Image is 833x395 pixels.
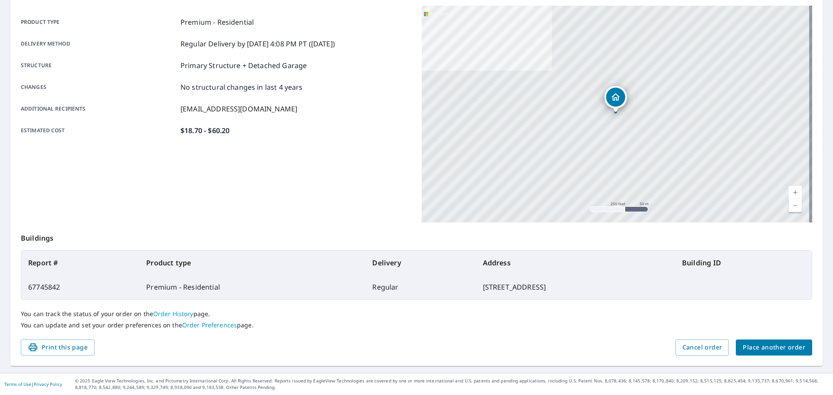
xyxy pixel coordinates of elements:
[365,251,476,275] th: Delivery
[789,186,802,199] a: Current Level 17, Zoom In
[21,104,177,114] p: Additional recipients
[743,342,805,353] span: Place another order
[180,39,335,49] p: Regular Delivery by [DATE] 4:08 PM PT ([DATE])
[180,82,303,92] p: No structural changes in last 4 years
[21,82,177,92] p: Changes
[21,321,812,329] p: You can update and set your order preferences on the page.
[180,125,230,136] p: $18.70 - $60.20
[21,251,139,275] th: Report #
[4,382,62,387] p: |
[789,199,802,212] a: Current Level 17, Zoom Out
[604,86,627,113] div: Dropped pin, building 1, Residential property, 126 Caledonia Ave Pacific Grove, CA 93950
[180,17,254,27] p: Premium - Residential
[21,222,812,250] p: Buildings
[180,60,307,71] p: Primary Structure + Detached Garage
[676,340,729,356] button: Cancel order
[21,39,177,49] p: Delivery method
[182,321,237,329] a: Order Preferences
[736,340,812,356] button: Place another order
[139,251,365,275] th: Product type
[21,275,139,299] td: 67745842
[682,342,722,353] span: Cancel order
[153,310,193,318] a: Order History
[21,310,812,318] p: You can track the status of your order on the page.
[139,275,365,299] td: Premium - Residential
[21,125,177,136] p: Estimated cost
[28,342,88,353] span: Print this page
[476,251,675,275] th: Address
[75,378,829,391] p: © 2025 Eagle View Technologies, Inc. and Pictometry International Corp. All Rights Reserved. Repo...
[4,381,31,387] a: Terms of Use
[34,381,62,387] a: Privacy Policy
[21,340,95,356] button: Print this page
[21,60,177,71] p: Structure
[180,104,297,114] p: [EMAIL_ADDRESS][DOMAIN_NAME]
[476,275,675,299] td: [STREET_ADDRESS]
[365,275,476,299] td: Regular
[21,17,177,27] p: Product type
[675,251,812,275] th: Building ID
